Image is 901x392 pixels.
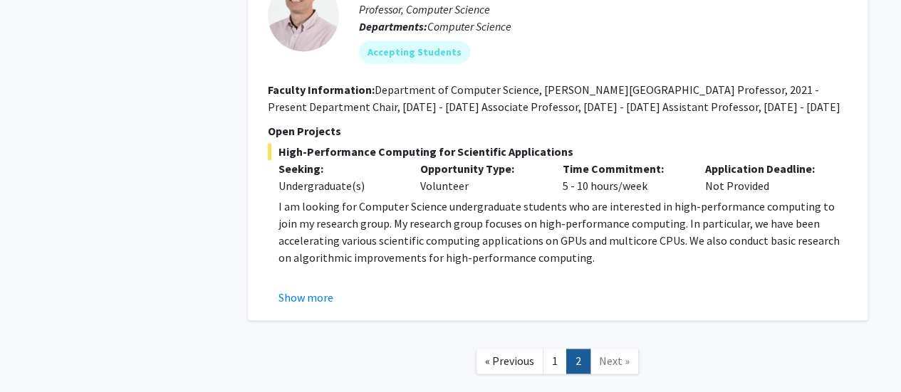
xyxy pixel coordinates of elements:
[248,334,868,392] nav: Page navigation
[563,160,684,177] p: Time Commitment:
[599,354,630,368] span: Next »
[420,160,541,177] p: Opportunity Type:
[278,289,333,306] button: Show more
[268,122,848,139] p: Open Projects
[278,177,400,194] div: Undergraduate(s)
[359,19,427,33] b: Departments:
[268,83,375,97] b: Faculty Information:
[268,83,840,114] fg-read-more: Department of Computer Science, [PERSON_NAME][GEOGRAPHIC_DATA] Professor, 2021 - Present Departme...
[566,349,590,374] a: 2
[552,160,694,194] div: 5 - 10 hours/week
[11,328,61,381] iframe: Chat
[427,19,511,33] span: Computer Science
[359,1,848,18] p: Professor, Computer Science
[694,160,837,194] div: Not Provided
[359,41,470,63] mat-chip: Accepting Students
[705,160,826,177] p: Application Deadline:
[278,198,848,266] p: I am looking for Computer Science undergraduate students who are interested in high-performance c...
[268,143,848,160] span: High-Performance Computing for Scientific Applications
[278,160,400,177] p: Seeking:
[543,349,567,374] a: 1
[590,349,639,374] a: Next Page
[485,354,534,368] span: « Previous
[410,160,552,194] div: Volunteer
[476,349,543,374] a: Previous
